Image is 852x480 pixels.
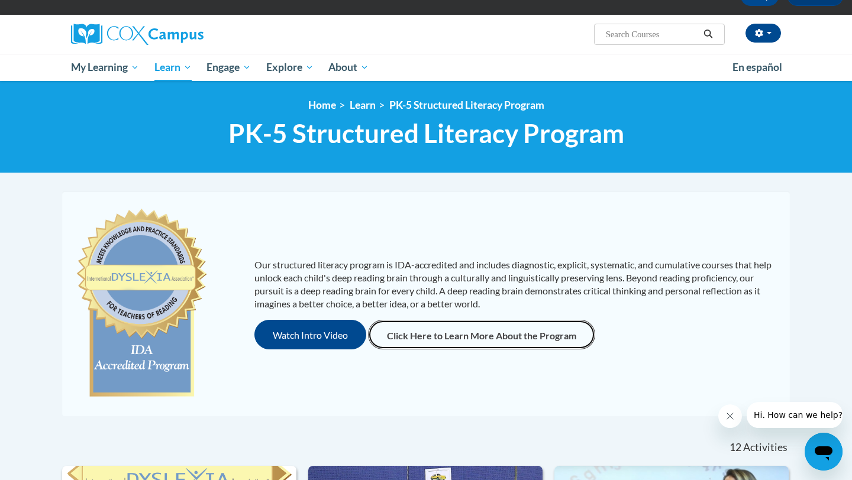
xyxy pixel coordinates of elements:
[74,203,209,404] img: c477cda6-e343-453b-bfce-d6f9e9818e1c.png
[368,320,595,349] a: Click Here to Learn More About the Program
[259,54,321,81] a: Explore
[328,60,369,74] span: About
[605,27,699,41] input: Search Courses
[71,60,139,74] span: My Learning
[699,27,717,41] button: Search
[254,258,778,310] p: Our structured literacy program is IDA-accredited and includes diagnostic, explicit, systematic, ...
[745,24,781,43] button: Account Settings
[725,55,790,80] a: En español
[206,60,251,74] span: Engage
[254,320,366,349] button: Watch Intro Video
[350,99,376,111] a: Learn
[53,54,799,81] div: Main menu
[389,99,544,111] a: PK-5 Structured Literacy Program
[228,118,624,149] span: PK-5 Structured Literacy Program
[147,54,199,81] a: Learn
[743,441,788,454] span: Activities
[732,61,782,73] span: En español
[747,402,843,428] iframe: Message from company
[71,24,204,45] img: Cox Campus
[266,60,314,74] span: Explore
[308,99,336,111] a: Home
[730,441,741,454] span: 12
[199,54,259,81] a: Engage
[154,60,192,74] span: Learn
[718,404,742,428] iframe: Close message
[63,54,147,81] a: My Learning
[805,433,843,471] iframe: Button to launch messaging window
[71,24,296,45] a: Cox Campus
[321,54,377,81] a: About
